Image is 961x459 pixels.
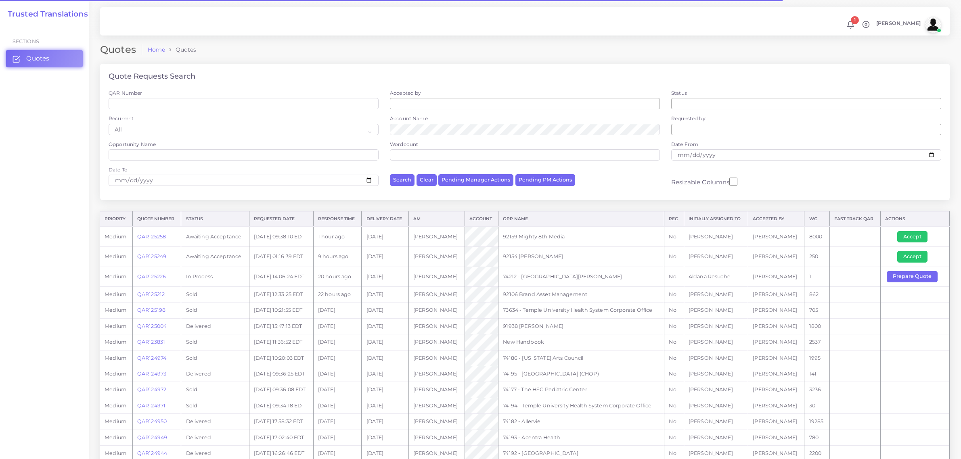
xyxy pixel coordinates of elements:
[851,16,859,24] span: 1
[390,141,418,148] label: Wordcount
[748,267,804,286] td: [PERSON_NAME]
[408,430,465,445] td: [PERSON_NAME]
[137,371,166,377] a: QAR124973
[748,382,804,398] td: [PERSON_NAME]
[748,350,804,366] td: [PERSON_NAME]
[804,318,830,334] td: 1800
[684,267,748,286] td: Aldana Resuche
[748,414,804,430] td: [PERSON_NAME]
[105,291,126,297] span: medium
[313,398,362,413] td: [DATE]
[313,247,362,267] td: 9 hours ago
[887,271,938,282] button: Prepare Quote
[313,303,362,318] td: [DATE]
[408,334,465,350] td: [PERSON_NAME]
[872,17,944,33] a: [PERSON_NAME]avatar
[748,303,804,318] td: [PERSON_NAME]
[249,247,313,267] td: [DATE] 01:16:39 EDT
[137,418,167,424] a: QAR124950
[313,318,362,334] td: [DATE]
[249,350,313,366] td: [DATE] 10:20:03 EDT
[664,303,684,318] td: No
[249,430,313,445] td: [DATE] 17:02:40 EDT
[6,50,83,67] a: Quotes
[804,247,830,267] td: 250
[249,382,313,398] td: [DATE] 09:36:08 EDT
[181,247,249,267] td: Awaiting Acceptance
[881,212,950,227] th: Actions
[684,382,748,398] td: [PERSON_NAME]
[897,253,933,259] a: Accept
[748,247,804,267] td: [PERSON_NAME]
[390,174,415,186] button: Search
[408,227,465,247] td: [PERSON_NAME]
[313,227,362,247] td: 1 hour ago
[137,434,167,440] a: QAR124949
[664,414,684,430] td: No
[498,247,664,267] td: 92154 [PERSON_NAME]
[684,212,748,227] th: Initially Assigned to
[684,303,748,318] td: [PERSON_NAME]
[684,430,748,445] td: [PERSON_NAME]
[362,267,408,286] td: [DATE]
[100,212,132,227] th: Priority
[684,414,748,430] td: [PERSON_NAME]
[804,334,830,350] td: 2537
[438,174,513,186] button: Pending Manager Actions
[748,318,804,334] td: [PERSON_NAME]
[362,212,408,227] th: Delivery Date
[313,212,362,227] th: Response Time
[804,350,830,366] td: 1995
[132,212,181,227] th: Quote Number
[181,267,249,286] td: In Process
[105,386,126,392] span: medium
[897,233,933,239] a: Accept
[684,227,748,247] td: [PERSON_NAME]
[2,10,88,19] a: Trusted Translations
[105,273,126,280] span: medium
[408,247,465,267] td: [PERSON_NAME]
[804,227,830,247] td: 8000
[748,334,804,350] td: [PERSON_NAME]
[804,414,830,430] td: 19285
[109,72,195,81] h4: Quote Requests Search
[181,227,249,247] td: Awaiting Acceptance
[498,212,664,227] th: Opp Name
[165,46,196,54] li: Quotes
[664,212,684,227] th: REC
[684,350,748,366] td: [PERSON_NAME]
[664,247,684,267] td: No
[313,286,362,302] td: 22 hours ago
[498,318,664,334] td: 91938 [PERSON_NAME]
[671,141,698,148] label: Date From
[362,318,408,334] td: [DATE]
[105,434,126,440] span: medium
[249,212,313,227] th: Requested Date
[664,318,684,334] td: No
[408,350,465,366] td: [PERSON_NAME]
[876,21,921,26] span: [PERSON_NAME]
[408,366,465,382] td: [PERSON_NAME]
[181,350,249,366] td: Sold
[362,382,408,398] td: [DATE]
[408,398,465,413] td: [PERSON_NAME]
[313,267,362,286] td: 20 hours ago
[148,46,165,54] a: Home
[137,355,166,361] a: QAR124974
[684,247,748,267] td: [PERSON_NAME]
[748,227,804,247] td: [PERSON_NAME]
[390,90,421,96] label: Accepted by
[887,273,943,279] a: Prepare Quote
[408,267,465,286] td: [PERSON_NAME]
[181,334,249,350] td: Sold
[249,267,313,286] td: [DATE] 14:06:24 EDT
[362,414,408,430] td: [DATE]
[664,286,684,302] td: No
[804,212,830,227] th: WC
[408,212,465,227] th: AM
[804,286,830,302] td: 862
[844,21,858,29] a: 1
[313,334,362,350] td: [DATE]
[137,386,166,392] a: QAR124972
